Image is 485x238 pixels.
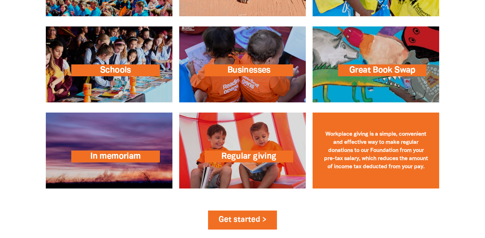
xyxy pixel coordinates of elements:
a: Schools [46,26,172,102]
span: Regular giving [204,151,293,162]
a: In memoriam [46,113,172,189]
span: In memoriam [71,151,160,162]
span: Great Book Swap [338,64,427,76]
a: Get started > [208,211,277,230]
a: Regular giving [179,113,306,189]
a: Great Book Swap [313,26,439,102]
a: Businesses [179,26,306,102]
span: Schools [71,64,160,76]
span: Businesses [204,64,293,76]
